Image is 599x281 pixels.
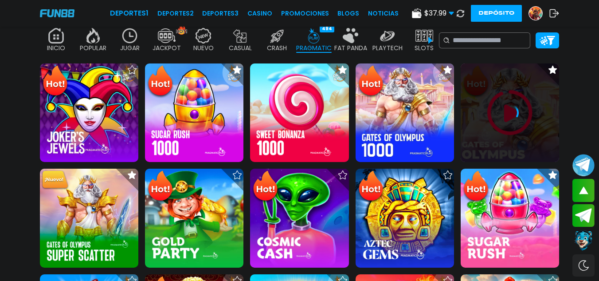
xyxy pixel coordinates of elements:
img: New [41,170,70,190]
p: SLOTS [415,44,434,53]
img: Sugar Rush 1000 [145,63,243,162]
p: CASUAL [229,44,252,53]
button: scroll up [572,179,595,202]
img: Gates of Olympus 1000 [356,63,454,162]
p: FAT PANDA [334,44,367,53]
a: CASINO [247,9,272,18]
img: Company Logo [40,9,74,17]
img: Sugar Rush [461,169,559,267]
img: jackpot_off.webp [158,28,176,44]
img: Sweet Bonanza 1000 [250,63,348,162]
p: PRAGMATIC [296,44,332,53]
img: recent_off.webp [121,28,139,44]
a: Promociones [281,9,329,18]
img: Joker's Jewels [40,63,138,162]
img: playtech_off.webp [379,28,396,44]
img: slots_off.webp [415,28,433,44]
img: pragmatic_active.webp [305,28,323,44]
a: BLOGS [337,9,359,18]
img: casual_off.webp [231,28,249,44]
div: Switch theme [572,254,595,277]
p: JUGAR [120,44,140,53]
img: Avatar [529,7,542,20]
a: Deportes3 [202,9,239,18]
button: Join telegram [572,204,595,227]
img: Hot [356,64,385,99]
img: popular_off.webp [84,28,102,44]
img: Hot [356,170,385,204]
span: $ 37.99 [424,8,454,19]
img: fat_panda_off.webp [342,28,360,44]
p: POPULAR [80,44,106,53]
a: Deportes2 [157,9,194,18]
img: Cosmic Cash [250,169,348,267]
p: PLAYTECH [372,44,403,53]
img: home_off.webp [47,28,65,44]
img: Hot [146,170,175,204]
a: NOTICIAS [368,9,399,18]
a: Avatar [529,6,549,20]
img: new_off.webp [195,28,212,44]
a: Deportes1 [110,8,149,19]
div: 494 [320,25,334,32]
p: JACKPOT [153,44,181,53]
button: Contact customer service [572,229,595,252]
p: INICIO [47,44,65,53]
img: Platform Filter [540,36,555,45]
img: Hot [251,170,280,204]
button: Join telegram channel [572,154,595,177]
img: Hot [146,64,175,99]
button: Depósito [471,5,522,22]
img: crash_off.webp [268,28,286,44]
p: NUEVO [193,44,214,53]
img: Gold Party [145,169,243,267]
p: CRASH [267,44,287,53]
img: Hot [41,64,70,99]
img: Hot [462,170,490,204]
img: Gates of Olympus Super Scatter [40,169,138,267]
img: Aztec Gems [356,169,454,267]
